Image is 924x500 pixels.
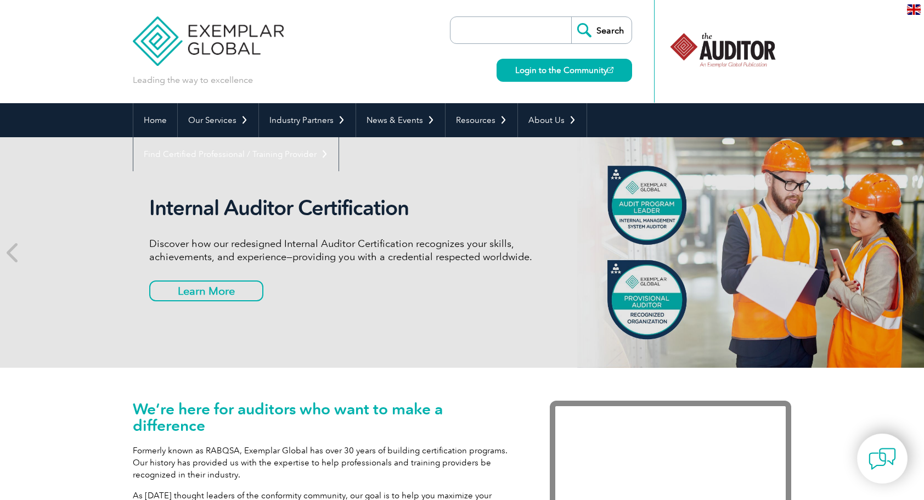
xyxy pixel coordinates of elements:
a: Industry Partners [259,103,356,137]
p: Discover how our redesigned Internal Auditor Certification recognizes your skills, achievements, ... [149,237,561,263]
input: Search [571,17,632,43]
a: Our Services [178,103,258,137]
a: Learn More [149,280,263,301]
a: Login to the Community [497,59,632,82]
img: en [907,4,921,15]
a: News & Events [356,103,445,137]
a: Find Certified Professional / Training Provider [133,137,339,171]
h2: Internal Auditor Certification [149,195,561,221]
p: Formerly known as RABQSA, Exemplar Global has over 30 years of building certification programs. O... [133,445,517,481]
h1: We’re here for auditors who want to make a difference [133,401,517,434]
a: Home [133,103,177,137]
a: About Us [518,103,587,137]
img: contact-chat.png [869,445,896,473]
a: Resources [446,103,517,137]
p: Leading the way to excellence [133,74,253,86]
img: open_square.png [607,67,613,73]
